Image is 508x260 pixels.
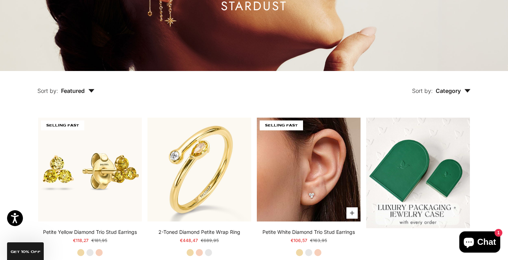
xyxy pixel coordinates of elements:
h1: Stardust [221,2,287,11]
inbox-online-store-chat: Shopify online store chat [457,231,502,254]
img: #YellowGold [38,118,142,221]
sale-price: €106,57 [291,237,307,244]
button: Sort by: Category [396,71,487,101]
img: #YellowGold #WhiteGold #RoseGold [257,118,361,221]
span: Sort by: [412,87,433,94]
compare-at-price: €163,95 [310,237,327,244]
div: GET 10% Off [7,242,44,260]
img: 1_efe35f54-c1b6-4cae-852f-b2bb124dc37f.png [366,118,470,228]
button: Sort by: Featured [21,71,111,101]
a: Petite White Diamond Trio Stud Earrings [262,229,355,236]
span: Featured [61,87,95,94]
span: SELLING FAST [260,120,303,130]
sale-price: €118,27 [73,237,89,244]
span: GET 10% Off [11,250,41,254]
compare-at-price: €689,95 [201,237,219,244]
a: Petite Yellow Diamond Trio Stud Earrings [43,229,137,236]
sale-price: €448,47 [180,237,198,244]
span: Sort by: [37,87,58,94]
img: #YellowGold [147,118,251,221]
a: 2-Toned Diamond Petite Wrap Ring [158,229,240,236]
span: Category [436,87,471,94]
compare-at-price: €181,95 [91,237,107,244]
span: SELLING FAST [41,120,84,130]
